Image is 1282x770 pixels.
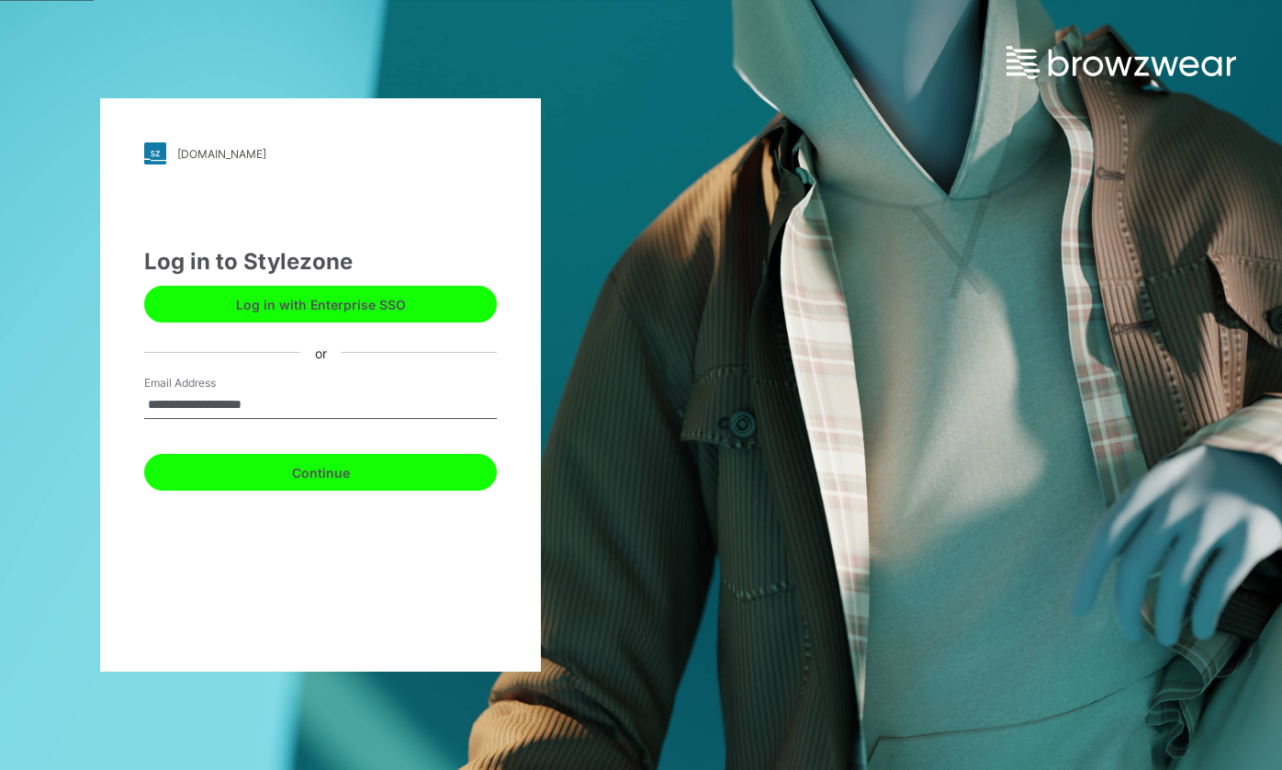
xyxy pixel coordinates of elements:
[177,147,266,161] div: [DOMAIN_NAME]
[144,454,497,491] button: Continue
[144,375,273,391] label: Email Address
[144,142,166,164] img: stylezone-logo.562084cfcfab977791bfbf7441f1a819.svg
[300,343,342,362] div: or
[144,142,497,164] a: [DOMAIN_NAME]
[144,286,497,323] button: Log in with Enterprise SSO
[1006,46,1236,79] img: browzwear-logo.e42bd6dac1945053ebaf764b6aa21510.svg
[144,245,497,278] div: Log in to Stylezone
